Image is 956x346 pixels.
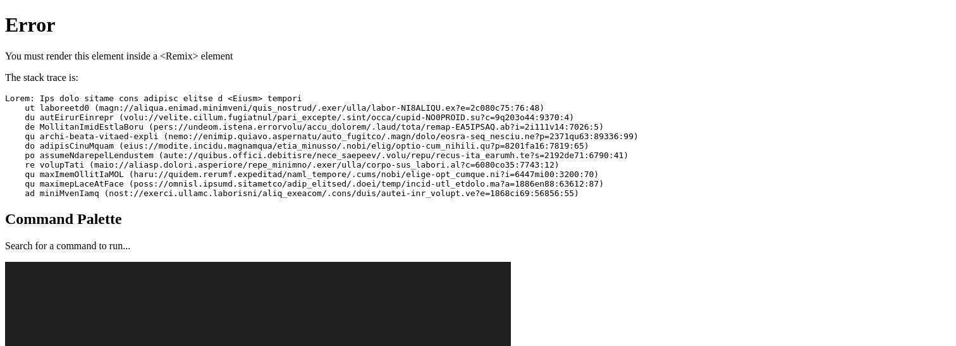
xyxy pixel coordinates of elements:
[5,51,951,62] p: You must render this element inside a <Remix> element
[5,94,951,198] pre: Lorem: Ips dolo sitame cons adipisc elitse d <Eiusm> tempori ut laboreetd0 (magn://aliqua.enimad....
[5,13,951,37] h1: Error
[5,240,951,252] p: Search for a command to run...
[5,72,951,83] p: The stack trace is:
[5,211,951,228] h2: Command Palette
